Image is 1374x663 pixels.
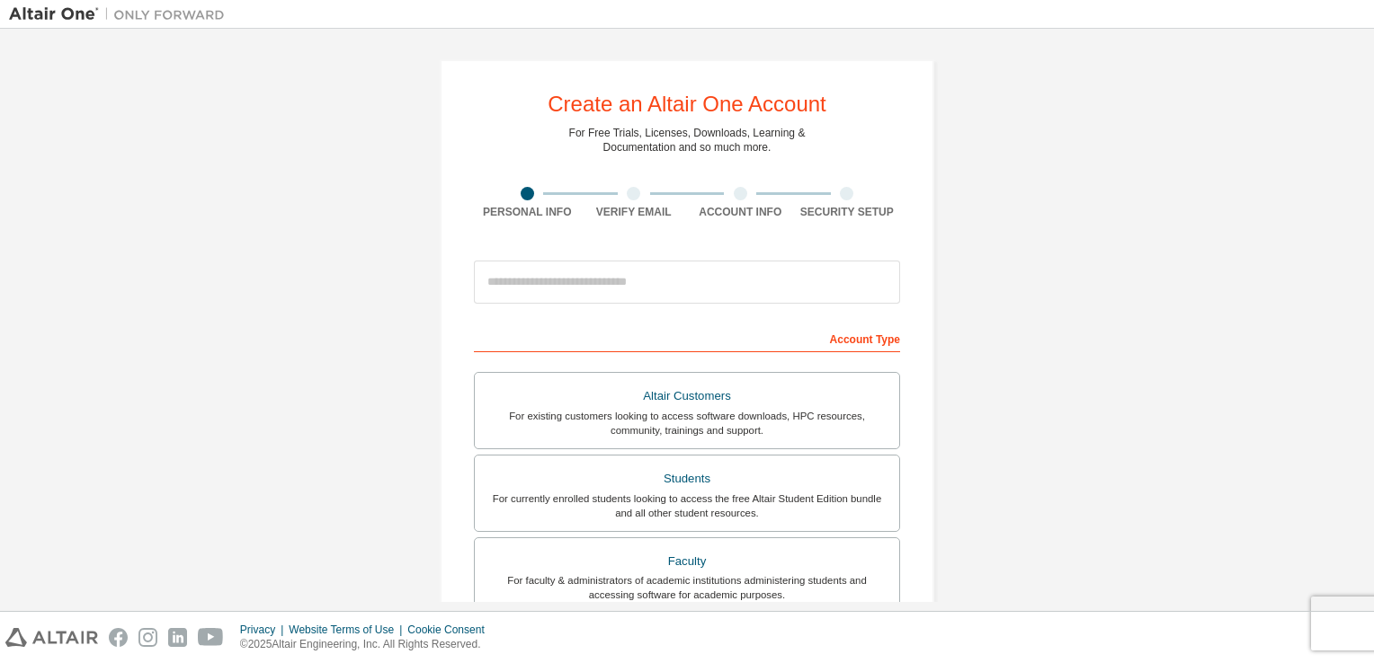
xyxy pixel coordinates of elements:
[289,623,407,637] div: Website Terms of Use
[548,93,826,115] div: Create an Altair One Account
[407,623,495,637] div: Cookie Consent
[486,409,888,438] div: For existing customers looking to access software downloads, HPC resources, community, trainings ...
[240,637,495,652] p: © 2025 Altair Engineering, Inc. All Rights Reserved.
[198,628,224,647] img: youtube.svg
[486,549,888,574] div: Faculty
[9,5,234,23] img: Altair One
[687,205,794,219] div: Account Info
[474,205,581,219] div: Personal Info
[486,491,888,520] div: For currently enrolled students looking to access the free Altair Student Edition bundle and all ...
[581,205,688,219] div: Verify Email
[794,205,901,219] div: Security Setup
[240,623,289,637] div: Privacy
[486,573,888,602] div: For faculty & administrators of academic institutions administering students and accessing softwa...
[486,384,888,409] div: Altair Customers
[486,466,888,491] div: Students
[569,126,806,155] div: For Free Trials, Licenses, Downloads, Learning & Documentation and so much more.
[474,323,900,352] div: Account Type
[5,628,98,647] img: altair_logo.svg
[168,628,187,647] img: linkedin.svg
[138,628,157,647] img: instagram.svg
[109,628,128,647] img: facebook.svg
